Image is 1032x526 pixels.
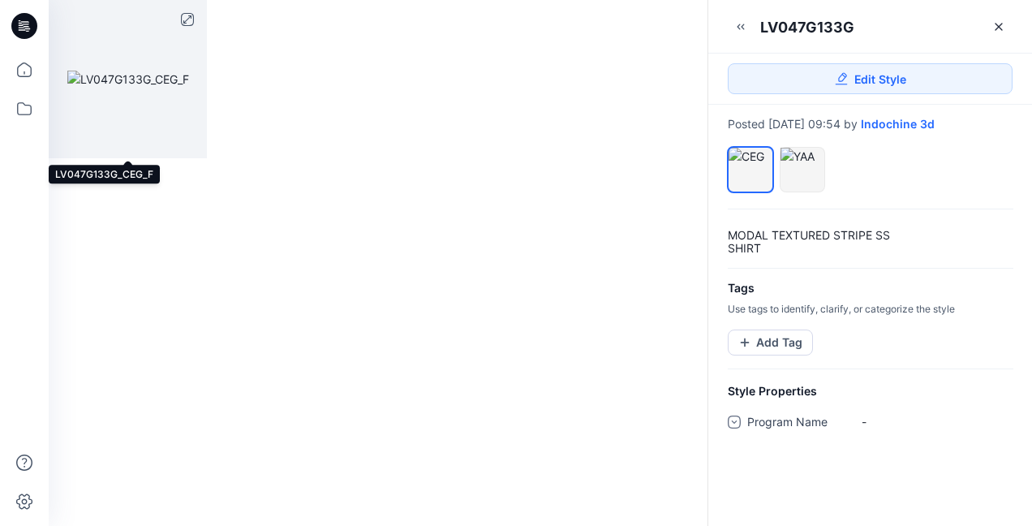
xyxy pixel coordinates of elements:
[728,14,754,40] button: Minimize
[747,412,845,435] span: Program Name
[67,71,189,88] img: LV047G133G_CEG_F
[728,147,773,192] div: CEG
[728,229,1013,255] p: MODAL TEXTURED STRIPE SS SHIRT
[728,118,1013,131] div: Posted [DATE] 09:54 by
[728,63,1013,94] a: Edit Style
[862,413,886,430] div: -
[861,118,935,131] a: Indochine 3d
[708,302,1032,317] p: Use tags to identify, clarify, or categorize the style
[760,17,854,37] div: LV047G133G
[728,382,817,399] span: Style Properties
[728,330,813,356] button: Add Tag
[854,71,906,88] span: Edit Style
[174,6,200,32] button: full screen
[780,147,825,192] div: YAA
[708,282,1032,295] h4: Tags
[986,14,1012,40] a: Close Style Presentation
